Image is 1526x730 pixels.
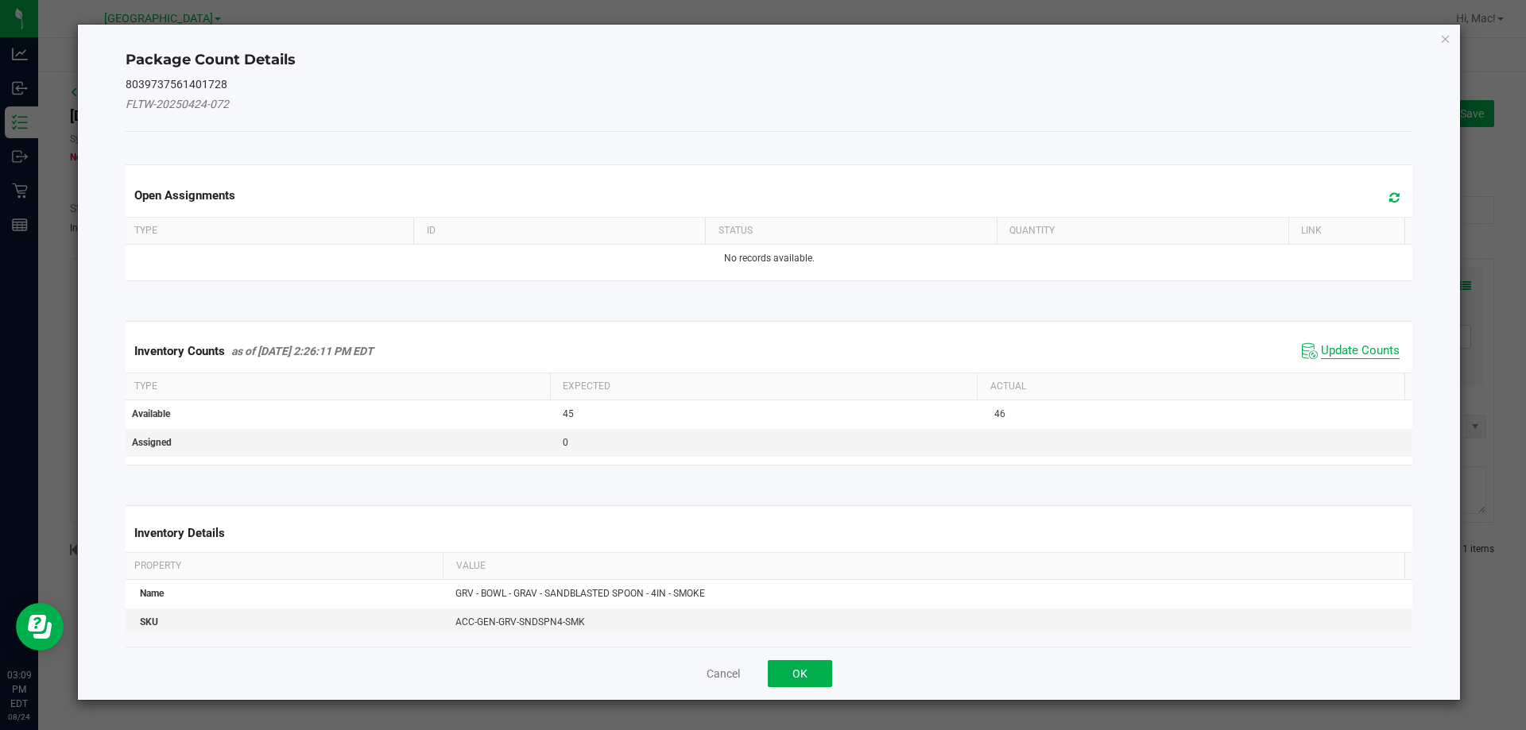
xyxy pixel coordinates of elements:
[456,560,486,571] span: Value
[140,588,164,599] span: Name
[132,437,172,448] span: Assigned
[134,560,181,571] span: Property
[563,380,610,392] span: Expected
[126,79,1413,91] h5: 8039737561401728
[134,225,157,236] span: Type
[1301,225,1322,236] span: Link
[1440,29,1451,48] button: Close
[1321,343,1400,359] span: Update Counts
[126,98,1413,110] h5: FLTW-20250424-072
[132,408,170,419] span: Available
[134,344,225,358] span: Inventory Counts
[126,50,1413,71] h4: Package Count Details
[707,666,740,682] button: Cancel
[563,408,574,419] span: 45
[1009,225,1055,236] span: Quantity
[994,408,1005,419] span: 46
[231,345,374,357] span: as of [DATE] 2:26:11 PM EDT
[134,188,235,203] span: Open Assignments
[455,616,585,628] span: ACC-GEN-GRV-SNDSPN4-SMK
[16,603,64,651] iframe: Resource center
[134,380,157,392] span: Type
[140,616,158,628] span: SKU
[768,660,832,687] button: OK
[563,437,568,448] span: 0
[455,588,705,599] span: GRV - BOWL - GRAV - SANDBLASTED SPOON - 4IN - SMOKE
[427,225,436,236] span: ID
[134,526,225,540] span: Inventory Details
[990,380,1026,392] span: Actual
[718,225,753,236] span: Status
[122,245,1416,272] td: No records available.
